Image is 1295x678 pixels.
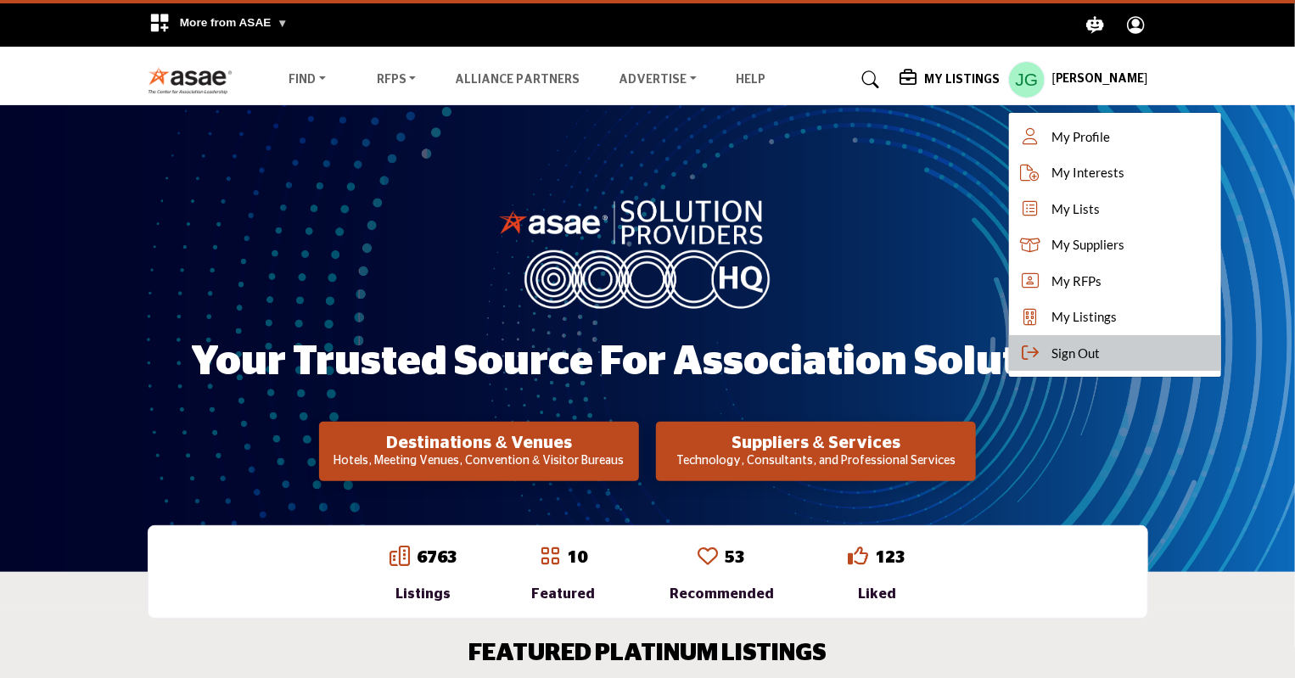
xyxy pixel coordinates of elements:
p: Hotels, Meeting Venues, Convention & Visitor Bureaus [324,453,634,470]
span: My RFPs [1051,272,1102,291]
span: My Suppliers [1051,235,1124,255]
h2: FEATURED PLATINUM LISTINGS [468,640,827,669]
span: My Lists [1051,199,1100,219]
a: My RFPs [1009,263,1221,300]
div: More from ASAE [138,3,299,47]
div: Featured [531,584,595,604]
a: Alliance Partners [455,74,580,86]
span: My Interests [1051,163,1124,182]
span: More from ASAE [180,16,289,29]
h5: [PERSON_NAME] [1052,71,1148,88]
a: Go to Featured [540,546,560,569]
a: 10 [567,549,587,566]
i: Go to Liked [848,546,868,566]
a: My Profile [1009,119,1221,155]
a: Help [736,74,765,86]
button: Suppliers & Services Technology, Consultants, and Professional Services [656,422,976,481]
div: Recommended [670,584,774,604]
button: Destinations & Venues Hotels, Meeting Venues, Convention & Visitor Bureaus [319,422,639,481]
a: My Interests [1009,154,1221,191]
div: My Listings [900,70,1000,90]
img: Site Logo [148,66,242,94]
h1: Your Trusted Source for Association Solutions [192,336,1104,389]
a: Search [845,66,890,93]
span: Sign Out [1051,344,1100,363]
a: Find [277,68,338,92]
div: Listings [390,584,457,604]
a: My Suppliers [1009,227,1221,263]
a: Advertise [607,68,709,92]
div: Liked [848,584,905,604]
span: My Profile [1051,127,1110,147]
h5: My Listings [924,72,1000,87]
img: image [499,196,796,308]
a: 6763 [417,549,457,566]
h2: Suppliers & Services [661,433,971,453]
a: 123 [875,549,905,566]
a: RFPs [365,68,429,92]
span: My Listings [1051,307,1117,327]
p: Technology, Consultants, and Professional Services [661,453,971,470]
a: My Lists [1009,191,1221,227]
a: Go to Recommended [698,546,718,569]
a: 53 [725,549,745,566]
a: My Listings [1009,299,1221,335]
h2: Destinations & Venues [324,433,634,453]
button: Show hide supplier dropdown [1008,61,1046,98]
